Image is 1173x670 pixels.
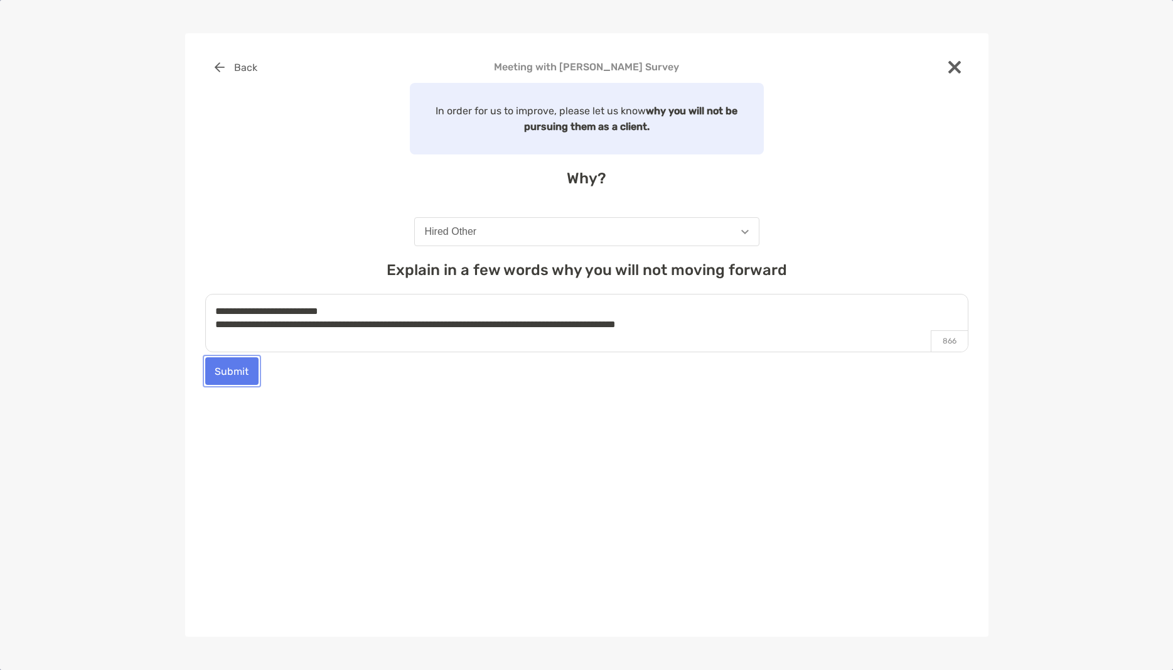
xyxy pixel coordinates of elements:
p: 866 [931,330,968,352]
button: Hired Other [414,217,759,246]
div: Hired Other [425,226,477,237]
img: close modal [948,61,961,73]
img: button icon [215,62,225,72]
button: Submit [205,357,259,385]
h4: Explain in a few words why you will not moving forward [205,261,968,279]
button: Back [205,53,267,81]
img: Open dropdown arrow [741,230,749,234]
h4: Why? [205,170,968,187]
h4: Meeting with [PERSON_NAME] Survey [205,61,968,73]
p: In order for us to improve, please let us know [417,103,756,134]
